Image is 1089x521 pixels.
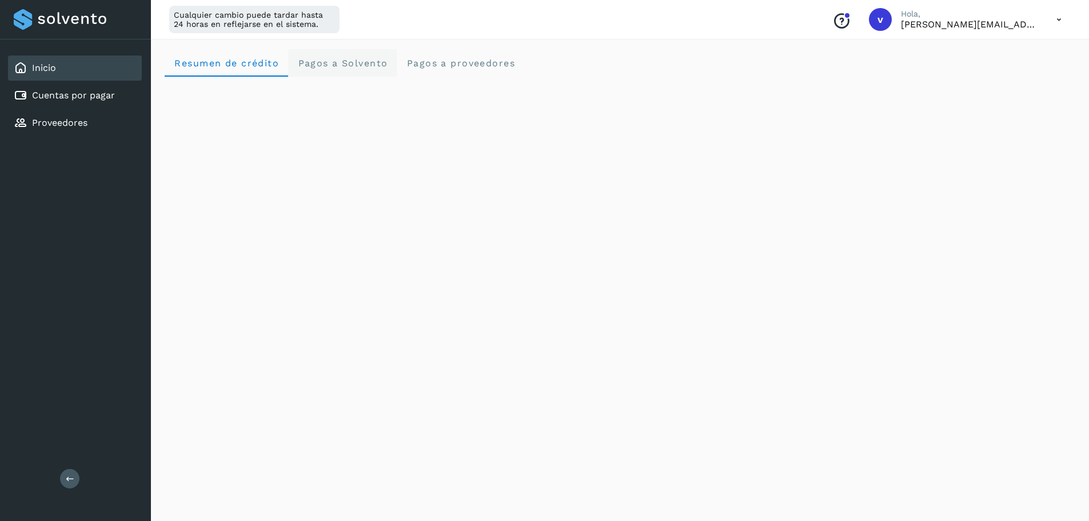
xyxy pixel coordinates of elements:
[169,6,340,33] div: Cualquier cambio puede tardar hasta 24 horas en reflejarse en el sistema.
[8,110,142,136] div: Proveedores
[32,62,56,73] a: Inicio
[174,58,279,69] span: Resumen de crédito
[8,83,142,108] div: Cuentas por pagar
[297,58,388,69] span: Pagos a Solvento
[901,9,1038,19] p: Hola,
[901,19,1038,30] p: victor.romero@fidum.com.mx
[406,58,515,69] span: Pagos a proveedores
[32,90,115,101] a: Cuentas por pagar
[32,117,87,128] a: Proveedores
[8,55,142,81] div: Inicio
